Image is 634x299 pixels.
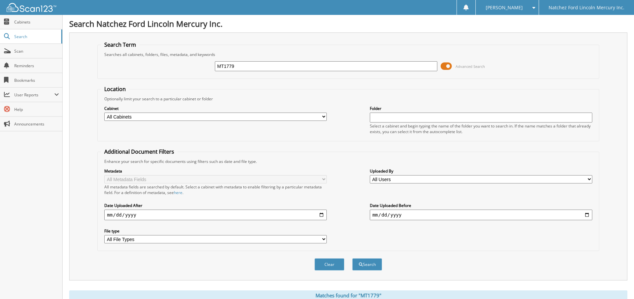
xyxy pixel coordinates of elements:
[69,18,627,29] h1: Search Natchez Ford Lincoln Mercury Inc.
[101,96,595,102] div: Optionally limit your search to a particular cabinet or folder
[14,48,59,54] span: Scan
[315,258,344,271] button: Clear
[370,106,592,111] label: Folder
[14,63,59,69] span: Reminders
[352,258,382,271] button: Search
[101,148,177,155] legend: Additional Document Filters
[104,228,327,234] label: File type
[14,121,59,127] span: Announcements
[549,6,624,10] span: Natchez Ford Lincoln Mercury Inc.
[14,34,58,39] span: Search
[370,203,592,208] label: Date Uploaded Before
[14,92,54,98] span: User Reports
[14,19,59,25] span: Cabinets
[104,203,327,208] label: Date Uploaded After
[101,52,595,57] div: Searches all cabinets, folders, files, metadata, and keywords
[104,106,327,111] label: Cabinet
[174,190,182,195] a: here
[104,168,327,174] label: Metadata
[104,210,327,220] input: start
[456,64,485,69] span: Advanced Search
[101,159,595,164] div: Enhance your search for specific documents using filters such as date and file type.
[7,3,56,12] img: scan123-logo-white.svg
[370,210,592,220] input: end
[101,85,129,93] legend: Location
[104,184,327,195] div: All metadata fields are searched by default. Select a cabinet with metadata to enable filtering b...
[14,77,59,83] span: Bookmarks
[101,41,139,48] legend: Search Term
[14,107,59,112] span: Help
[370,123,592,134] div: Select a cabinet and begin typing the name of the folder you want to search in. If the name match...
[370,168,592,174] label: Uploaded By
[486,6,523,10] span: [PERSON_NAME]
